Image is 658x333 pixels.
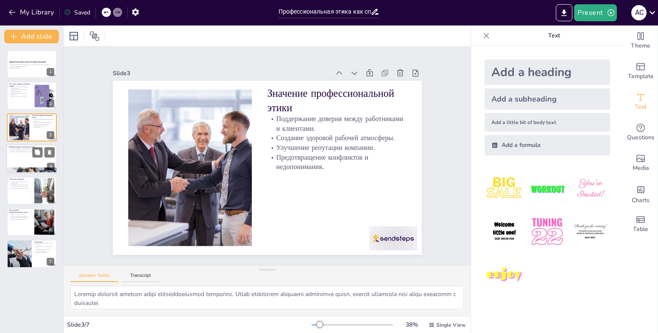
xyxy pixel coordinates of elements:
span: Media [633,164,649,173]
img: 6.jpeg [571,212,610,251]
p: Поддержание доверия между работниками и клиентами. [32,119,54,121]
div: 7 [47,258,54,265]
div: 6 [7,208,57,236]
p: Профессиональная этика определяет нормы поведения. [9,86,32,89]
button: Add slide [4,30,59,43]
p: Учет последствий своих действий. [9,186,32,187]
button: Present [574,4,616,21]
div: Add text boxes [624,87,658,117]
p: Что такое профессиональная этика? [9,82,32,87]
img: 3.jpeg [571,169,610,209]
div: Add a little bit of body text [485,113,610,132]
p: Примеры профессиональной этики [9,146,55,148]
p: Значение профессиональной этики [267,86,406,115]
p: Пример из медицины: конфиденциальность пациентов. [9,148,55,150]
div: 1 [47,68,54,76]
p: Влияние культурного контекста. [9,95,32,97]
p: Text [493,25,615,46]
div: Slide 3 / 7 [67,321,312,329]
div: Change the overall theme [624,25,658,56]
div: Add a subheading [485,88,610,110]
span: Questions [627,133,655,142]
div: 7 [7,240,57,268]
p: Участие в семинарах и тренингах. [9,215,32,217]
div: 4 [6,144,57,173]
span: Charts [632,196,650,205]
div: Add images, graphics, shapes or video [624,148,658,178]
p: Пример из юриспруденции: интересы клиентов. [9,150,55,151]
span: Single View [436,322,466,328]
p: Профессиональная этика включает моральные принципы. [9,89,32,92]
div: Saved [64,8,90,17]
img: 7.jpeg [485,255,524,295]
div: А С [631,5,647,20]
div: Layout [67,29,81,43]
div: Add a table [624,209,658,240]
strong: Профессиональная этика: Регуляция поведения [9,61,46,63]
button: Transcript [122,273,159,282]
button: Speaker Notes [70,273,118,282]
div: 5 [7,177,57,205]
div: 6 [47,226,54,234]
div: 4 [47,163,55,171]
img: 1.jpeg [485,169,524,209]
img: 5.jpeg [527,212,567,251]
span: Theme [631,41,650,51]
div: Add a heading [485,59,610,85]
div: 3 [47,131,54,139]
p: Создание здоровой рабочей атмосферы. [267,133,406,143]
button: А С [631,4,647,21]
input: Insert title [279,6,371,18]
span: Text [635,102,647,112]
p: Изучение случаев из практики. [9,219,32,220]
button: Duplicate Slide [32,147,42,158]
button: Export to PowerPoint [556,4,572,21]
p: Необходимость взвешенного подхода. [9,184,32,186]
div: Slide 3 [113,69,330,77]
p: Создание здоровой рабочей атмосферы. [32,122,54,124]
div: 2 [7,82,57,110]
p: Generated with [URL] [9,67,54,69]
p: Профессиональная этика — основа карьеры. [34,243,54,246]
img: 4.jpeg [485,212,524,251]
img: 2.jpeg [527,169,567,209]
p: Предотвращение конфликтов и недопонимания. [267,152,406,172]
p: Интеграция этики в практику. [34,249,54,251]
p: Улучшение репутации компании. [32,123,54,125]
p: Вариации в зависимости от сферы деятельности. [9,92,32,95]
span: Table [633,225,648,234]
div: 38 % [401,321,422,329]
span: Position [89,31,100,41]
button: My Library [6,6,58,19]
div: 1 [7,50,57,78]
button: Delete Slide [45,147,55,158]
div: Get real-time input from your audience [624,117,658,148]
p: Предотвращение конфликтов и недопонимания. [32,125,54,128]
p: Конфликт между обязанностями и убеждениями. [9,181,32,184]
p: Улучшение атмосферы на рабочем месте. [34,246,54,248]
div: Add charts and graphs [624,178,658,209]
p: Постоянное развитие профессиональной этики. [34,250,54,253]
p: Значение профессиональной этики [32,114,54,119]
div: Add ready made slides [624,56,658,87]
textarea: Loremip dolorsit ametcon adipi elitseddoeiusmod temporinc. Utlab etdolorem aliquaeni adminimve qu... [70,286,464,309]
div: Add a formula [485,135,610,155]
p: Как развивать профессиональную этику [9,209,32,214]
p: Заключение [34,241,54,243]
p: Поддержание доверия между работниками и клиентами. [267,114,406,133]
p: Этические дилеммы [9,178,32,180]
p: Обучение и курсы по этике. [9,214,32,215]
p: В этой презентации мы обсудим важность профессиональной этики и ее влияние на поведение в различн... [9,64,54,67]
span: Template [628,72,654,81]
p: Пример из образования: честность в оценивании. [9,151,55,153]
p: Самообразование и чтение литературы. [9,217,32,219]
div: 2 [47,100,54,107]
div: 5 [47,195,54,202]
div: 3 [7,113,57,141]
p: Личностный и профессиональный рост. [9,187,32,189]
p: Улучшение репутации компании. [267,143,406,152]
